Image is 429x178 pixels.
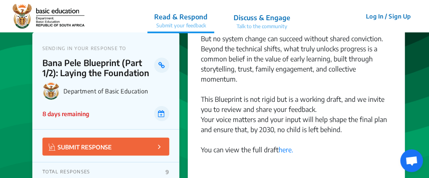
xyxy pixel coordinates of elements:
[49,143,55,151] img: Vector.jpg
[154,12,208,22] p: Read & Respond
[234,13,290,23] p: Discuss & Engage
[63,88,169,95] p: Department of Basic Education
[42,109,89,118] p: 8 days remaining
[400,149,423,172] div: Open chat
[42,169,90,175] p: TOTAL RESPONSES
[13,4,84,29] img: r3bhv9o7vttlwasn7lg2llmba4yf
[201,34,392,94] div: But no system change can succeed without shared conviction. Beyond the technical shifts, what tru...
[201,94,392,114] div: This Blueprint is not rigid but is a working draft, and we invite you to review and share your fe...
[42,58,155,78] p: Bana Pele Blueprint (Part 1/2): Laying the Foundation
[201,145,392,165] div: You can view the full draft
[49,142,112,151] p: SUBMIT RESPONSE
[154,22,208,29] p: Submit your feedback
[166,169,169,175] p: 9
[201,114,392,145] div: Your voice matters and your input will help shape the final plan and ensure that, by 2030, no chi...
[279,146,294,154] a: here.
[42,82,60,100] img: Department of Basic Education logo
[234,23,290,30] p: Talk to the community
[361,10,416,23] button: Log In / Sign Up
[42,138,169,156] button: SUBMIT RESPONSE
[42,45,169,51] p: SENDING IN YOUR RESPONSE TO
